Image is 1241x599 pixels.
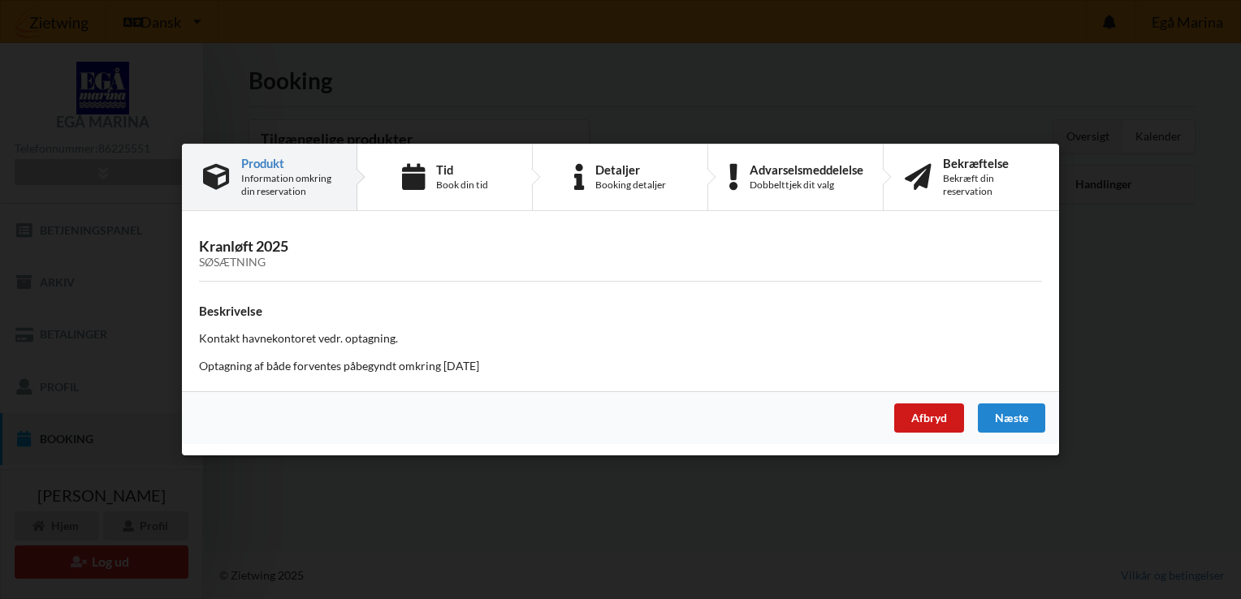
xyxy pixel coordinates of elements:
div: Bekræft din reservation [943,172,1038,198]
div: Bekræftelse [943,157,1038,170]
div: Produkt [241,157,335,170]
h4: Beskrivelse [199,304,1042,319]
div: Næste [978,403,1045,433]
h3: Kranløft 2025 [199,237,1042,269]
div: Information omkring din reservation [241,172,335,198]
div: Detaljer [595,163,666,176]
div: Advarselsmeddelelse [750,163,863,176]
div: Tid [436,163,488,176]
div: Booking detaljer [595,179,666,192]
div: Book din tid [436,179,488,192]
div: Søsætning [199,256,1042,269]
div: Dobbelttjek dit valg [750,179,863,192]
div: Afbryd [894,403,964,433]
p: Optagning af både forventes påbegyndt omkring [DATE] [199,358,1042,374]
p: Kontakt havnekontoret vedr. optagning. [199,330,1042,347]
